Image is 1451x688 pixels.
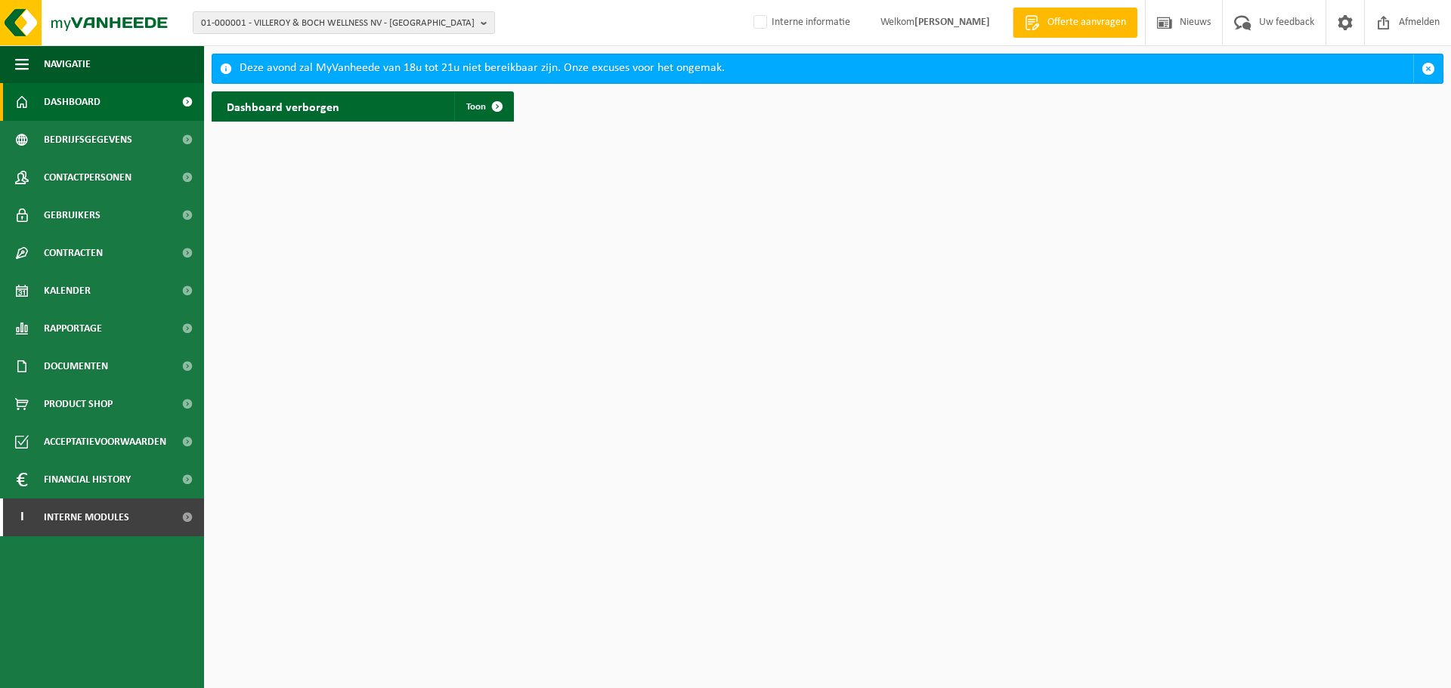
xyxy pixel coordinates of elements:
span: Bedrijfsgegevens [44,121,132,159]
span: Dashboard [44,83,101,121]
button: 01-000001 - VILLEROY & BOCH WELLNESS NV - [GEOGRAPHIC_DATA] [193,11,495,34]
div: Deze avond zal MyVanheede van 18u tot 21u niet bereikbaar zijn. Onze excuses voor het ongemak. [240,54,1413,83]
span: Financial History [44,461,131,498]
strong: [PERSON_NAME] [914,17,990,28]
h2: Dashboard verborgen [212,91,354,121]
a: Offerte aanvragen [1013,8,1137,38]
span: Offerte aanvragen [1044,15,1130,30]
span: Rapportage [44,310,102,347]
a: Toon [454,91,512,122]
span: 01-000001 - VILLEROY & BOCH WELLNESS NV - [GEOGRAPHIC_DATA] [201,12,475,35]
span: Acceptatievoorwaarden [44,423,166,461]
span: Toon [466,102,486,112]
span: I [15,498,29,536]
span: Contactpersonen [44,159,131,196]
span: Gebruikers [44,196,101,234]
label: Interne informatie [750,11,850,34]
span: Interne modules [44,498,129,536]
span: Contracten [44,234,103,272]
span: Documenten [44,347,108,385]
span: Product Shop [44,385,113,423]
span: Navigatie [44,45,91,83]
span: Kalender [44,272,91,310]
